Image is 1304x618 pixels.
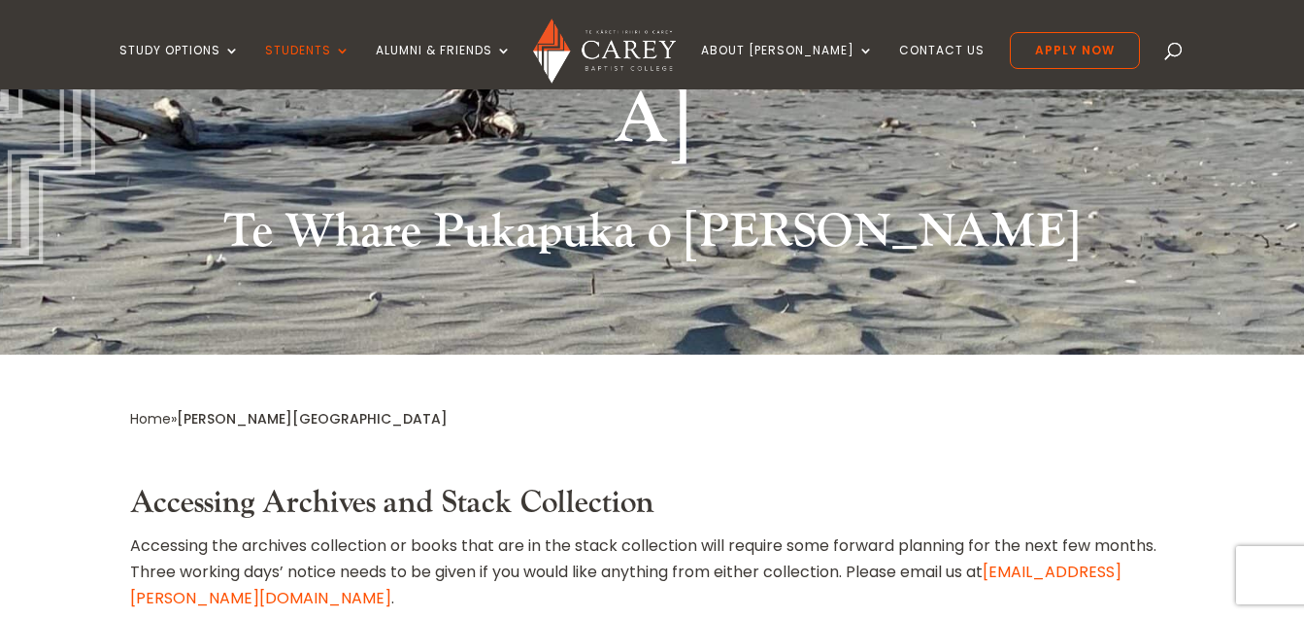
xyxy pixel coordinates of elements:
[130,409,448,429] span: »
[130,485,1173,532] h3: Accessing Archives and Stack Collection
[1010,32,1140,69] a: Apply Now
[130,204,1173,270] h2: Te Whare Pukapuka o [PERSON_NAME]
[899,44,985,89] a: Contact Us
[533,18,676,84] img: Carey Baptist College
[130,532,1173,612] p: Accessing the archives collection or books that are in the stack collection will require some for...
[119,44,240,89] a: Study Options
[177,409,448,429] span: [PERSON_NAME][GEOGRAPHIC_DATA]
[130,409,171,429] a: Home
[701,44,874,89] a: About [PERSON_NAME]
[376,44,512,89] a: Alumni & Friends
[265,44,351,89] a: Students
